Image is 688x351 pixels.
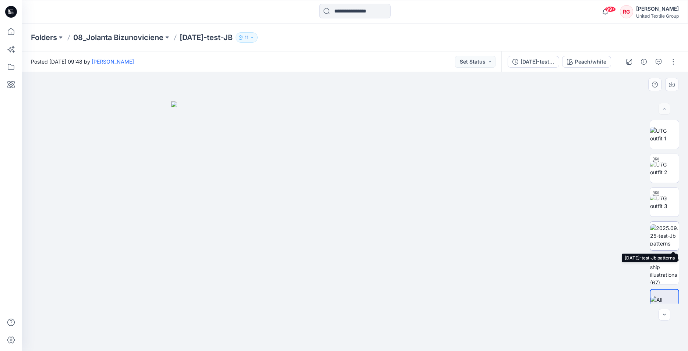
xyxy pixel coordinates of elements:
img: All colorways [650,296,678,311]
p: [DATE]-test-JB [180,32,233,43]
img: UTG outfit 1 [650,127,679,142]
a: Folders [31,32,57,43]
img: UTG outfit 2 [650,161,679,176]
p: 11 [245,33,248,42]
span: Posted [DATE] 09:48 by [31,58,134,65]
button: [DATE]-test-JB [508,56,559,68]
a: [PERSON_NAME] [92,58,134,65]
div: RG [620,5,633,18]
div: [PERSON_NAME] [636,4,679,13]
button: Details [638,56,650,68]
span: 99+ [605,6,616,12]
div: United Textile Group [636,13,679,19]
div: [DATE]-test-JB [521,58,554,66]
img: UTG outfit 3 [650,194,679,210]
img: Workmanship illustrations (67) [650,255,679,284]
img: 2025.09.25-test-Jb patterns [650,224,679,247]
div: Peach/white [575,58,606,66]
button: 11 [236,32,258,43]
button: Peach/white [562,56,611,68]
a: 08_Jolanta Bizunoviciene [73,32,163,43]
